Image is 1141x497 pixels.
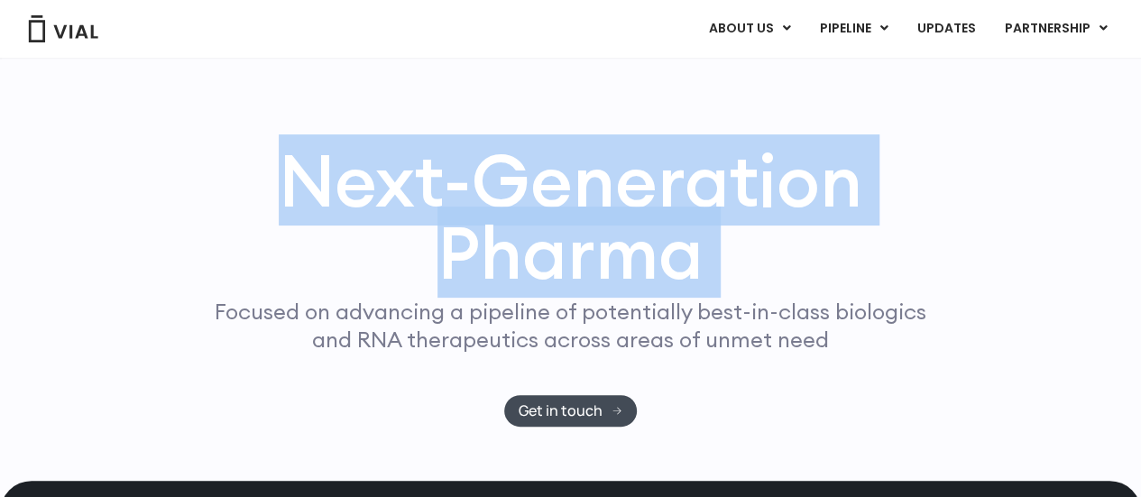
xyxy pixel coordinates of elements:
a: UPDATES [903,14,989,44]
a: ABOUT USMenu Toggle [695,14,805,44]
a: Get in touch [504,395,637,427]
a: PARTNERSHIPMenu Toggle [990,14,1122,44]
a: PIPELINEMenu Toggle [805,14,902,44]
img: Vial Logo [27,15,99,42]
p: Focused on advancing a pipeline of potentially best-in-class biologics and RNA therapeutics acros... [207,298,934,354]
h1: Next-Generation Pharma [180,144,962,289]
span: Get in touch [519,404,603,418]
